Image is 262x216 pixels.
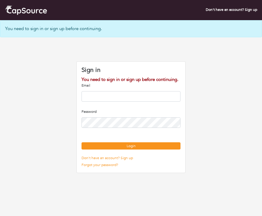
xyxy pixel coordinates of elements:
[82,83,180,88] p: Email
[82,162,118,167] a: Forgot your password?
[82,156,133,160] a: Don't have an account? Sign up
[5,5,47,15] img: cap_logo.png
[82,142,180,150] button: Login
[82,66,180,74] h1: Sign in
[206,7,257,12] a: Don't have an account? Sign up
[82,76,180,83] div: You need to sign in or sign up before continuing.
[82,109,180,114] p: Password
